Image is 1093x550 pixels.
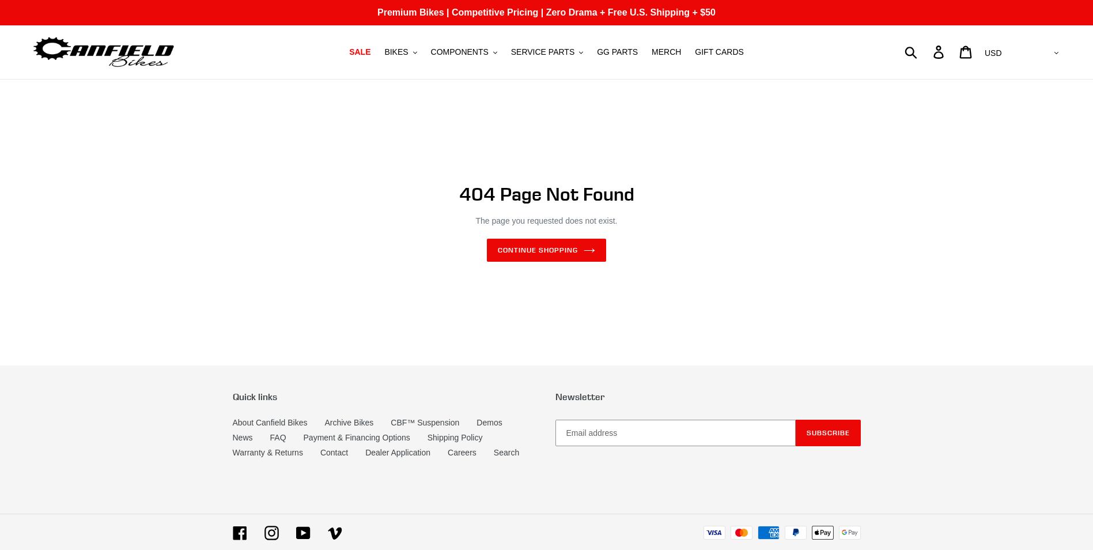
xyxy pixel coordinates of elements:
[591,44,644,60] a: GG PARTS
[695,47,744,57] span: GIFT CARDS
[494,448,519,457] a: Search
[646,44,687,60] a: MERCH
[233,433,253,442] a: News
[343,44,376,60] a: SALE
[431,47,489,57] span: COMPONENTS
[807,428,850,437] span: Subscribe
[652,47,681,57] span: MERCH
[324,418,373,427] a: Archive Bikes
[233,418,308,427] a: About Canfield Bikes
[304,433,410,442] a: Payment & Financing Options
[428,433,483,442] a: Shipping Policy
[32,34,176,70] img: Canfield Bikes
[505,44,589,60] button: SERVICE PARTS
[233,391,538,402] p: Quick links
[689,44,750,60] a: GIFT CARDS
[448,448,476,457] a: Careers
[379,44,422,60] button: BIKES
[796,420,861,446] button: Subscribe
[264,215,829,227] p: The page you requested does not exist.
[320,448,348,457] a: Contact
[476,418,502,427] a: Demos
[349,47,370,57] span: SALE
[555,391,861,402] p: Newsletter
[391,418,459,427] a: CBF™ Suspension
[264,183,829,205] h1: 404 Page Not Found
[384,47,408,57] span: BIKES
[233,448,303,457] a: Warranty & Returns
[555,420,796,446] input: Email address
[487,239,606,262] a: Continue shopping
[425,44,503,60] button: COMPONENTS
[511,47,574,57] span: SERVICE PARTS
[270,433,286,442] a: FAQ
[911,39,940,65] input: Search
[365,448,430,457] a: Dealer Application
[597,47,638,57] span: GG PARTS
